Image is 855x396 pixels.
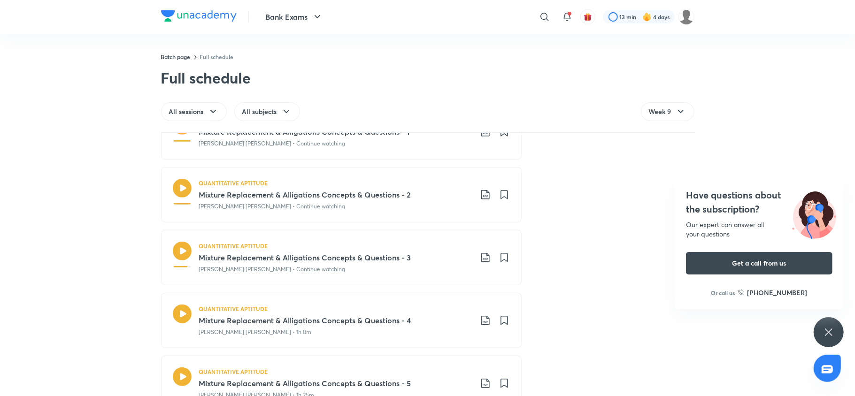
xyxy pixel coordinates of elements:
h6: [PHONE_NUMBER] [747,288,808,297]
button: Get a call from us [686,252,832,274]
img: avatar [584,13,592,21]
p: Or call us [711,289,735,297]
a: QUANTITATIVE APTITUDEMixture Replacement & Alligations Concepts & Questions - 4[PERSON_NAME] [PER... [161,293,522,348]
img: Company Logo [161,10,237,22]
h5: QUANTITATIVE APTITUDE [199,179,268,187]
span: All sessions [169,107,204,116]
img: rohit [678,9,694,25]
span: Week 9 [649,107,671,116]
p: [PERSON_NAME] [PERSON_NAME] • Continue watching [199,202,346,211]
h3: Mixture Replacement & Alligations Concepts & Questions - 3 [199,252,472,263]
a: QUANTITATIVE APTITUDEMixture Replacement & Alligations Concepts & Questions - 2[PERSON_NAME] [PER... [161,167,522,222]
h5: QUANTITATIVE APTITUDE [199,305,268,313]
h5: QUANTITATIVE APTITUDE [199,242,268,250]
div: Full schedule [161,69,251,87]
span: All subjects [242,107,277,116]
a: Company Logo [161,10,237,24]
a: Full schedule [200,53,234,61]
h3: Mixture Replacement & Alligations Concepts & Questions - 2 [199,189,472,200]
a: Batch page [161,53,191,61]
h3: Mixture Replacement & Alligations Concepts & Questions - 4 [199,315,472,326]
img: streak [642,12,652,22]
a: [PHONE_NUMBER] [738,288,808,297]
a: QUANTITATIVE APTITUDEMixture Replacement & Alligations Concepts & Questions - 3[PERSON_NAME] [PER... [161,230,522,285]
p: [PERSON_NAME] [PERSON_NAME] • 1h 8m [199,328,312,336]
img: ttu_illustration_new.svg [785,188,844,239]
h3: Mixture Replacement & Alligations Concepts & Questions - 5 [199,378,472,389]
p: [PERSON_NAME] [PERSON_NAME] • Continue watching [199,139,346,148]
div: Our expert can answer all your questions [686,220,832,239]
button: Bank Exams [260,8,329,26]
button: avatar [580,9,595,24]
p: [PERSON_NAME] [PERSON_NAME] • Continue watching [199,265,346,274]
h4: Have questions about the subscription? [686,188,832,216]
h5: QUANTITATIVE APTITUDE [199,367,268,376]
